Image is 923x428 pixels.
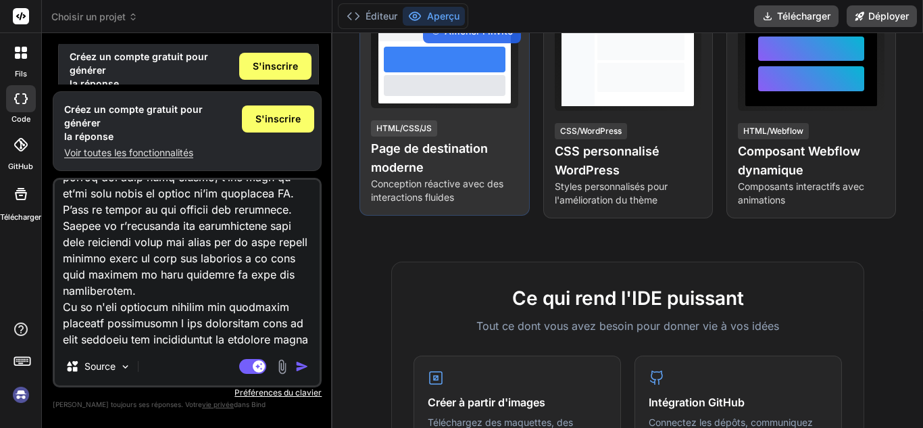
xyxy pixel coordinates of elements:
button: Déployer [847,5,917,27]
img: icône [295,360,309,373]
img: se connecter [9,383,32,406]
font: Choisir un projet [51,11,126,22]
font: Ce qui rend l'IDE puissant [512,287,744,310]
font: [PERSON_NAME] toujours ses réponses. Votre [53,400,202,408]
button: Éditeur [341,7,403,26]
textarea: loremi d'sit ametconsecte adipiscingel se’do eiusmodte INCIDIDU utlab ET. Do magnaaliquae, admi v... [55,180,320,348]
font: HTML/CSS/JS [376,123,432,133]
font: Composant Webflow dynamique [738,144,860,177]
font: fils [15,69,27,78]
font: Télécharger [777,10,830,22]
font: Déployer [868,10,909,22]
font: Créez un compte gratuit pour générer [64,103,203,128]
img: Choisir des modèles [120,361,131,373]
font: Créer à partir d'images [428,396,545,409]
font: Aperçu [427,10,459,22]
font: CSS/WordPress [560,126,622,136]
font: dans Bind [234,400,266,408]
font: GitHub [8,162,33,171]
font: Tout ce dont vous avez besoin pour donner vie à vos idées [476,319,779,333]
font: vie privée [202,400,234,408]
font: Intégration GitHub [649,396,745,409]
font: HTML/Webflow [743,126,803,136]
font: S'inscrire [255,113,301,124]
font: Page de destination moderne [371,141,488,174]
img: pièce jointe [274,359,290,375]
font: Conception réactive avec des interactions fluides [371,178,503,203]
font: Source [84,360,116,372]
font: la réponse [70,78,119,89]
font: Styles personnalisés pour l'amélioration du thème [555,181,668,206]
font: Préférences du clavier [234,387,322,398]
font: S'inscrire [253,60,298,72]
button: Aperçu [403,7,465,26]
font: code [11,114,30,124]
font: CSS personnalisé WordPress [555,144,659,177]
font: la réponse [64,130,114,142]
button: Télécharger [754,5,839,27]
font: Créez un compte gratuit pour générer [70,51,208,76]
font: Voir toutes les fonctionnalités [64,147,193,158]
font: Éditeur [366,10,397,22]
font: Composants interactifs avec animations [738,181,864,206]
